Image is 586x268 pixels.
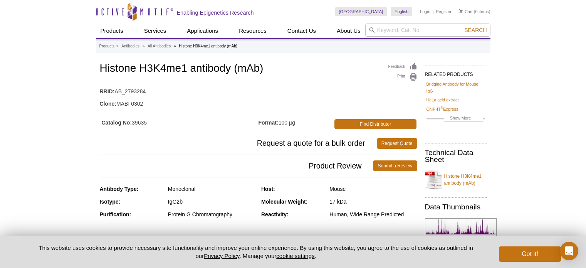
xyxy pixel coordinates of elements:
[426,81,485,94] a: Bridging Antibody for Mouse IgG
[96,24,128,38] a: Products
[332,24,365,38] a: About Us
[426,96,459,103] a: HeLa acid extract
[99,43,114,50] a: Products
[100,83,417,96] td: AB_2793284
[100,199,121,205] strong: Isotype:
[388,62,417,71] a: Feedback
[121,43,139,50] a: Antibodies
[143,44,145,48] li: »
[459,9,463,13] img: Your Cart
[365,24,490,37] input: Keyword, Cat. No.
[25,244,487,260] p: This website uses cookies to provide necessary site functionality and improve your online experie...
[425,66,487,79] h2: RELATED PRODUCTS
[100,100,117,107] strong: Clone:
[168,185,255,192] div: Monoclonal
[139,24,171,38] a: Services
[100,96,417,108] td: MABI 0302
[560,242,578,260] div: Open Intercom Messenger
[464,27,487,33] span: Search
[329,211,417,218] div: Human, Wide Range Predicted
[174,44,176,48] li: »
[329,185,417,192] div: Mouse
[462,27,489,34] button: Search
[100,160,373,171] span: Product Review
[168,211,255,218] div: Protein G Chromatography
[433,7,434,16] li: |
[436,9,452,14] a: Register
[261,186,275,192] strong: Host:
[334,119,416,129] a: Find Distributor
[391,7,412,16] a: English
[459,7,490,16] li: (0 items)
[420,9,430,14] a: Login
[335,7,387,16] a: [GEOGRAPHIC_DATA]
[499,246,561,262] button: Got it!
[426,106,458,113] a: ChIP-IT®Express
[259,115,333,130] td: 100 µg
[100,88,115,95] strong: RRID:
[234,24,271,38] a: Resources
[459,9,473,14] a: Cart
[377,138,417,149] a: Request Quote
[425,168,487,191] a: Histone H3K4me1 antibody (mAb)
[179,44,237,48] li: Histone H3K4me1 antibody (mAb)
[261,211,289,217] strong: Reactivity:
[100,138,377,149] span: Request a quote for a bulk order
[388,73,417,81] a: Print
[329,198,417,205] div: 17 kDa
[259,119,279,126] strong: Format:
[116,44,119,48] li: »
[100,211,131,217] strong: Purification:
[168,198,255,205] div: IgG2b
[177,9,254,16] h2: Enabling Epigenetics Research
[373,160,417,171] a: Submit a Review
[100,115,259,130] td: 39635
[425,204,487,211] h2: Data Thumbnails
[426,115,485,123] a: Show More
[276,253,314,259] button: cookie settings
[100,186,139,192] strong: Antibody Type:
[283,24,321,38] a: Contact Us
[425,149,487,163] h2: Technical Data Sheet
[204,253,239,259] a: Privacy Policy
[100,62,417,76] h1: Histone H3K4me1 antibody (mAb)
[441,106,443,110] sup: ®
[182,24,223,38] a: Applications
[425,218,497,264] img: Histone H3K4me1 antibody (mAb) tested by ChIP-Seq.
[261,199,307,205] strong: Molecular Weight:
[148,43,171,50] a: All Antibodies
[102,119,132,126] strong: Catalog No:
